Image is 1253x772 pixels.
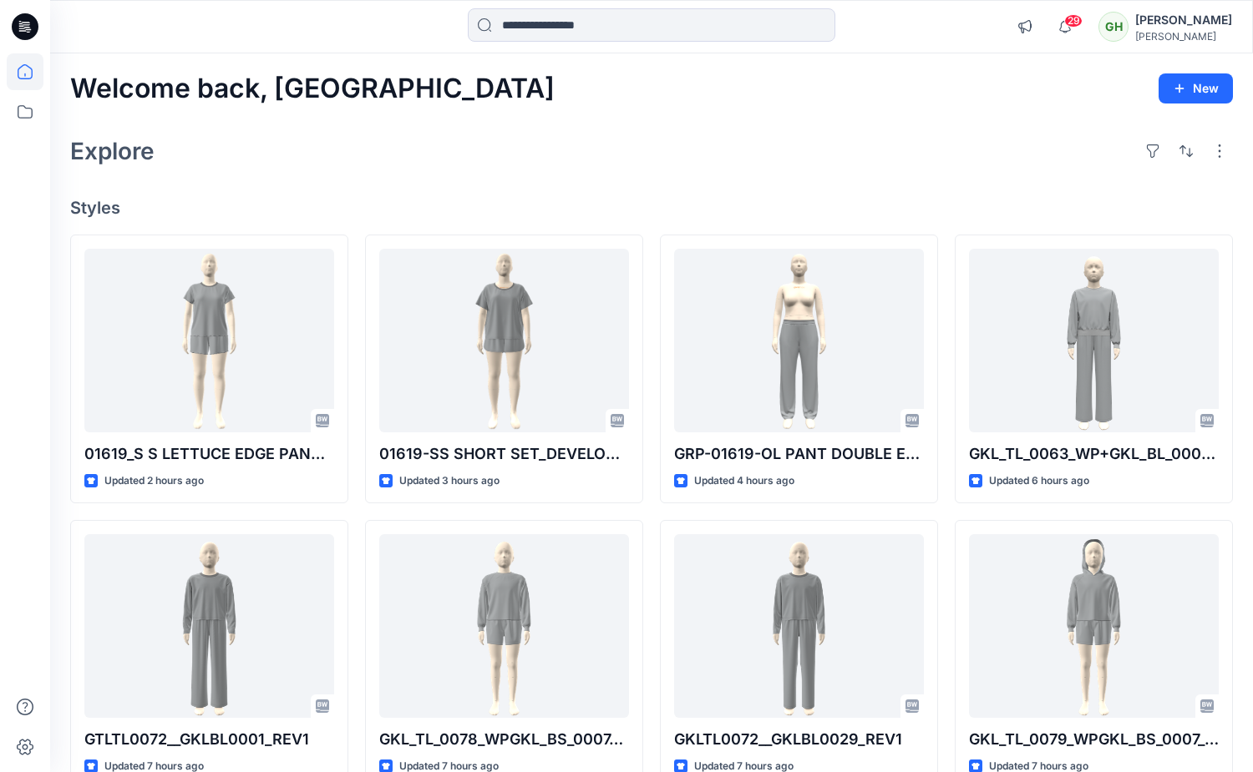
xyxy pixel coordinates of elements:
[84,728,334,751] p: GTLTL0072__GKLBL0001_REV1
[674,442,924,466] p: GRP-01619-OL PANT DOUBLE ELASTIC_DEV
[399,472,500,490] p: Updated 3 hours ago
[1135,10,1232,30] div: [PERSON_NAME]
[1135,30,1232,43] div: [PERSON_NAME]
[379,249,629,432] a: 01619-SS SHORT SET_DEVELOPMENT
[70,73,555,104] h2: Welcome back, [GEOGRAPHIC_DATA]
[70,198,1233,218] h4: Styles
[84,442,334,466] p: 01619_S S LETTUCE EDGE PANT SET
[379,442,629,466] p: 01619-SS SHORT SET_DEVELOPMENT
[969,442,1219,466] p: GKL_TL_0063_WP+GKL_BL_0001_WP_DEV_REV1
[104,472,204,490] p: Updated 2 hours ago
[84,534,334,718] a: GTLTL0072__GKLBL0001_REV1
[84,249,334,432] a: 01619_S S LETTUCE EDGE PANT SET
[969,249,1219,432] a: GKL_TL_0063_WP+GKL_BL_0001_WP_DEV_REV1
[379,534,629,718] a: GKL_TL_0078_WPGKL_BS_0007_WP REV1
[70,138,155,164] h2: Explore
[674,249,924,432] a: GRP-01619-OL PANT DOUBLE ELASTIC_DEV
[674,534,924,718] a: GKLTL0072__GKLBL0029_REV1
[674,728,924,751] p: GKLTL0072__GKLBL0029_REV1
[1098,12,1129,42] div: GH
[989,472,1089,490] p: Updated 6 hours ago
[694,472,794,490] p: Updated 4 hours ago
[1159,73,1233,103] button: New
[969,534,1219,718] a: GKL_TL_0079_WPGKL_BS_0007_WP REV1
[379,728,629,751] p: GKL_TL_0078_WPGKL_BS_0007_WP REV1
[1064,14,1083,28] span: 29
[969,728,1219,751] p: GKL_TL_0079_WPGKL_BS_0007_WP REV1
